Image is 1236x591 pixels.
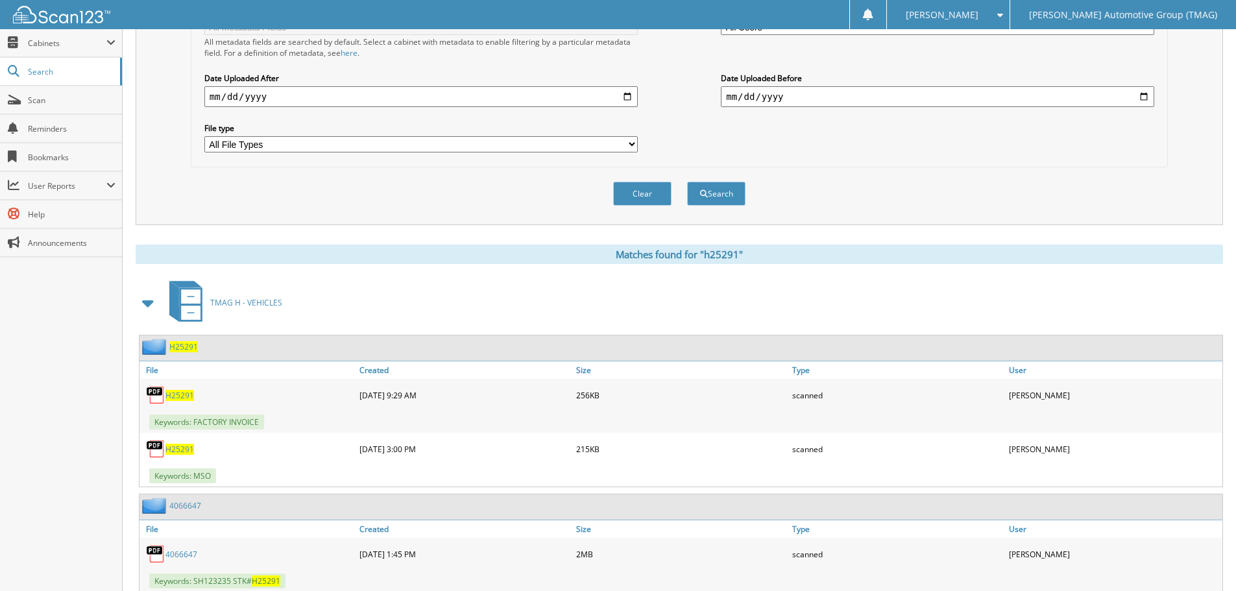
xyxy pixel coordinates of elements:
a: TMAG H - VEHICLES [162,277,282,328]
a: User [1006,361,1222,379]
span: Keywords: FACTORY INVOICE [149,415,264,429]
div: Matches found for "h25291" [136,245,1223,264]
a: H25291 [169,341,198,352]
div: [PERSON_NAME] [1006,541,1222,567]
img: PDF.png [146,439,165,459]
div: [PERSON_NAME] [1006,436,1222,462]
span: Scan [28,95,115,106]
span: [PERSON_NAME] [906,11,978,19]
span: Keywords: MSO [149,468,216,483]
div: [DATE] 3:00 PM [356,436,573,462]
div: scanned [789,382,1006,408]
a: User [1006,520,1222,538]
span: Cabinets [28,38,106,49]
label: File type [204,123,638,134]
a: Size [573,520,790,538]
img: PDF.png [146,544,165,564]
div: scanned [789,436,1006,462]
a: 4066647 [169,500,201,511]
label: Date Uploaded After [204,73,638,84]
div: [PERSON_NAME] [1006,382,1222,408]
span: Keywords: SH123235 STK# [149,573,285,588]
a: H25291 [165,444,194,455]
span: [PERSON_NAME] Automotive Group (TMAG) [1029,11,1217,19]
div: All metadata fields are searched by default. Select a cabinet with metadata to enable filtering b... [204,36,638,58]
span: Announcements [28,237,115,248]
div: [DATE] 9:29 AM [356,382,573,408]
img: folder2.png [142,498,169,514]
a: Size [573,361,790,379]
img: PDF.png [146,385,165,405]
span: Search [28,66,114,77]
input: end [721,86,1154,107]
span: Help [28,209,115,220]
span: Bookmarks [28,152,115,163]
span: User Reports [28,180,106,191]
span: TMAG H - VEHICLES [210,297,282,308]
a: Created [356,361,573,379]
div: scanned [789,541,1006,567]
div: 2MB [573,541,790,567]
iframe: Chat Widget [1171,529,1236,591]
div: 215KB [573,436,790,462]
a: File [139,520,356,538]
a: H25291 [165,390,194,401]
a: 4066647 [165,549,197,560]
a: Created [356,520,573,538]
a: here [341,47,357,58]
img: scan123-logo-white.svg [13,6,110,23]
a: File [139,361,356,379]
span: Reminders [28,123,115,134]
img: folder2.png [142,339,169,355]
span: H25291 [252,575,280,586]
div: [DATE] 1:45 PM [356,541,573,567]
button: Clear [613,182,672,206]
button: Search [687,182,745,206]
a: Type [789,361,1006,379]
input: start [204,86,638,107]
label: Date Uploaded Before [721,73,1154,84]
a: Type [789,520,1006,538]
div: 256KB [573,382,790,408]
